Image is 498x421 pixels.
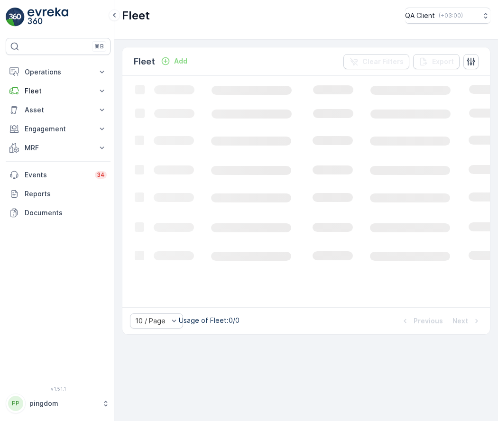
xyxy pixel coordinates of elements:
span: v 1.51.1 [6,386,111,392]
button: Engagement [6,119,111,138]
p: Add [174,56,187,66]
p: Clear Filters [362,57,404,66]
a: Events34 [6,165,111,184]
p: ( +03:00 ) [439,12,463,19]
a: Documents [6,203,111,222]
img: logo_light-DOdMpM7g.png [28,8,68,27]
button: Add [157,55,191,67]
p: Asset [25,105,92,115]
button: Operations [6,63,111,82]
button: Asset [6,101,111,119]
p: Fleet [25,86,92,96]
button: Clear Filters [343,54,409,69]
img: logo [6,8,25,27]
button: Previous [399,315,444,327]
p: Fleet [134,55,155,68]
p: Next [452,316,468,326]
p: Fleet [122,8,150,23]
p: ⌘B [94,43,104,50]
button: Fleet [6,82,111,101]
p: Operations [25,67,92,77]
a: Reports [6,184,111,203]
p: Engagement [25,124,92,134]
p: Events [25,170,89,180]
p: MRF [25,143,92,153]
button: MRF [6,138,111,157]
div: PP [8,396,23,411]
p: Previous [414,316,443,326]
button: Next [452,315,482,327]
button: QA Client(+03:00) [405,8,490,24]
p: Documents [25,208,107,218]
p: Usage of Fleet : 0/0 [179,316,240,325]
p: pingdom [29,399,97,408]
button: PPpingdom [6,394,111,413]
p: QA Client [405,11,435,20]
p: Reports [25,189,107,199]
p: Export [432,57,454,66]
p: 34 [97,171,105,179]
button: Export [413,54,460,69]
